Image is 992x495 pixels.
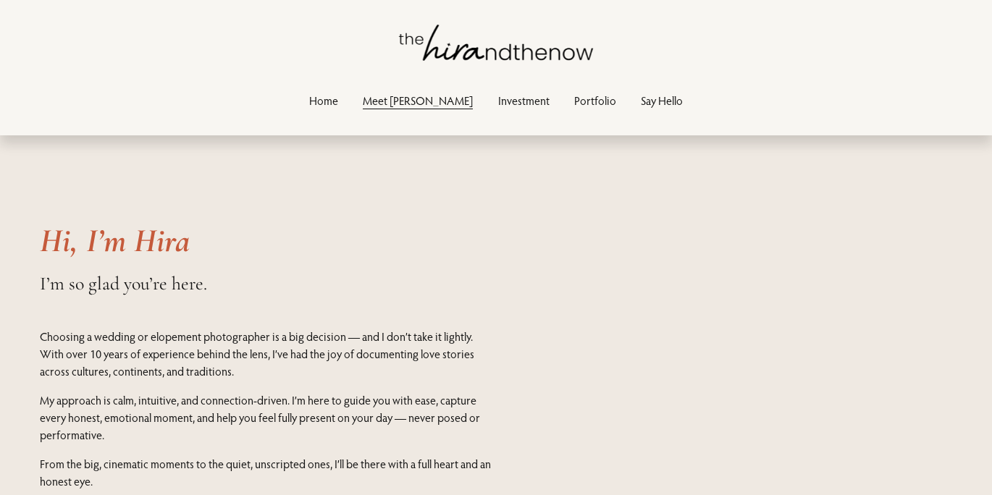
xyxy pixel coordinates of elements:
[40,455,492,490] p: From the big, cinematic moments to the quiet, unscripted ones, I’ll be there with a full heart an...
[40,392,492,444] p: My approach is calm, intuitive, and connection-driven. I’m here to guide you with ease, capture e...
[498,90,550,110] a: Investment
[574,90,616,110] a: Portfolio
[641,90,683,110] a: Say Hello
[40,221,190,261] em: Hi, I’m Hira
[399,25,593,61] img: thehirandthenow
[40,328,492,380] p: Choosing a wedding or elopement photographer is a big decision — and I don’t take it lightly. Wit...
[309,90,338,110] a: Home
[363,90,473,110] a: Meet [PERSON_NAME]
[40,273,531,295] h4: I’m so glad you’re here.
